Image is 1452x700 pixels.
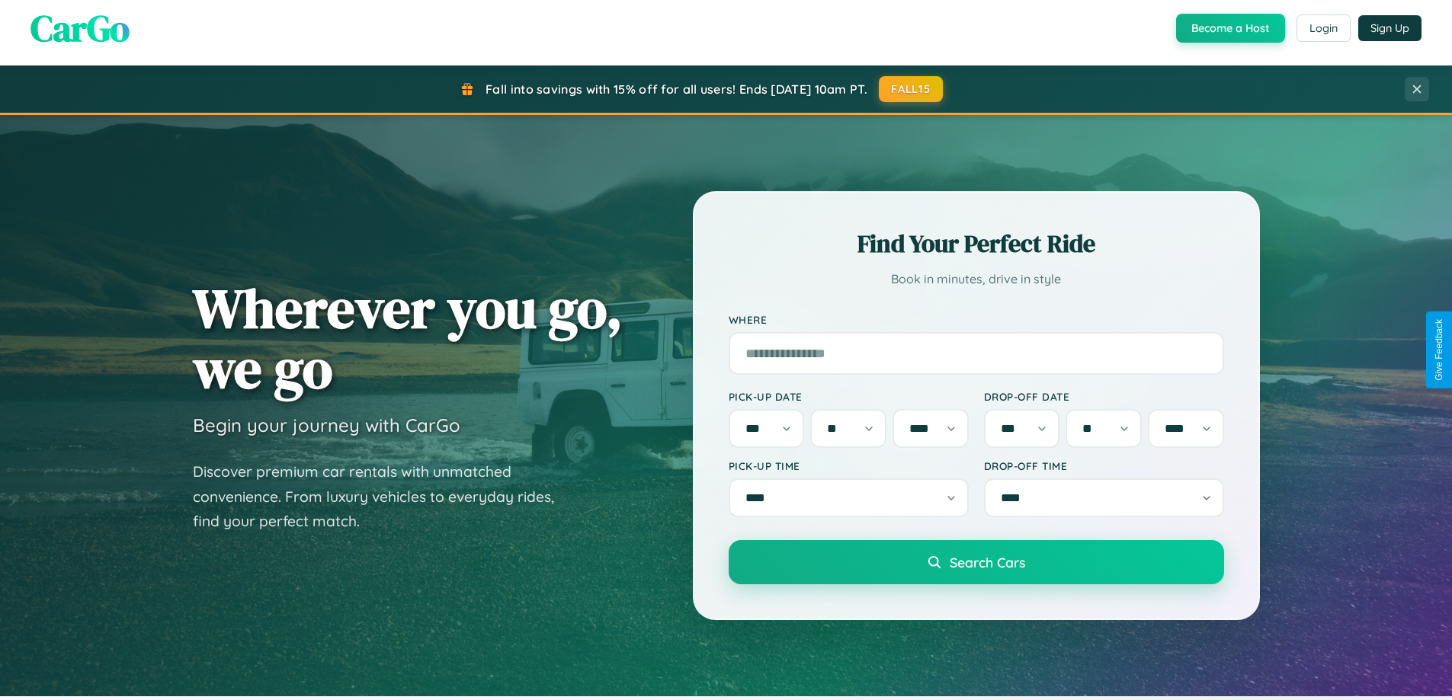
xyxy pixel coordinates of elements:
p: Book in minutes, drive in style [729,268,1224,290]
label: Drop-off Date [984,390,1224,403]
label: Where [729,313,1224,326]
label: Drop-off Time [984,459,1224,472]
h3: Begin your journey with CarGo [193,414,460,436]
button: Search Cars [729,540,1224,584]
button: Login [1297,14,1351,42]
h1: Wherever you go, we go [193,278,623,398]
span: Fall into savings with 15% off for all users! Ends [DATE] 10am PT. [486,82,867,97]
label: Pick-up Time [729,459,969,472]
span: CarGo [30,3,130,53]
button: Sign Up [1358,15,1422,41]
label: Pick-up Date [729,390,969,403]
span: Search Cars [950,554,1025,571]
h2: Find Your Perfect Ride [729,227,1224,261]
button: FALL15 [879,76,943,102]
div: Give Feedback [1434,319,1444,381]
button: Become a Host [1176,14,1285,43]
p: Discover premium car rentals with unmatched convenience. From luxury vehicles to everyday rides, ... [193,459,574,534]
